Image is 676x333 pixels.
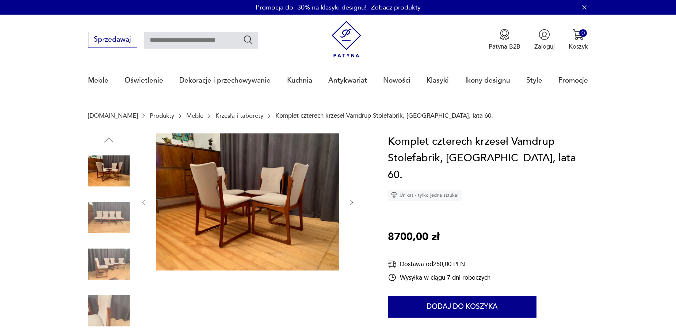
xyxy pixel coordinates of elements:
[243,34,253,45] button: Szukaj
[88,37,137,43] a: Sprzedawaj
[573,29,584,40] img: Ikona koszyka
[287,64,312,97] a: Kuchnia
[328,64,367,97] a: Antykwariat
[534,42,555,51] p: Zaloguj
[489,29,520,51] button: Patyna B2B
[569,29,588,51] button: 0Koszyk
[88,32,137,48] button: Sprzedawaj
[539,29,550,40] img: Ikonka użytkownika
[88,243,130,285] img: Zdjęcie produktu Komplet czterech krzeseł Vamdrup Stolefabrik, Dania, lata 60.
[388,260,397,269] img: Ikona dostawy
[179,64,271,97] a: Dekoracje i przechowywanie
[215,112,263,119] a: Krzesła i taborety
[125,64,163,97] a: Oświetlenie
[88,64,108,97] a: Meble
[88,112,138,119] a: [DOMAIN_NAME]
[388,133,588,183] h1: Komplet czterech krzeseł Vamdrup Stolefabrik, [GEOGRAPHIC_DATA], lata 60.
[88,290,130,332] img: Zdjęcie produktu Komplet czterech krzeseł Vamdrup Stolefabrik, Dania, lata 60.
[526,64,542,97] a: Style
[150,112,174,119] a: Produkty
[388,190,462,201] div: Unikat - tylko jedna sztuka!
[489,29,520,51] a: Ikona medaluPatyna B2B
[465,64,510,97] a: Ikony designu
[388,273,490,282] div: Wysyłka w ciągu 7 dni roboczych
[156,133,339,271] img: Zdjęcie produktu Komplet czterech krzeseł Vamdrup Stolefabrik, Dania, lata 60.
[534,29,555,51] button: Zaloguj
[427,64,449,97] a: Klasyki
[88,197,130,238] img: Zdjęcie produktu Komplet czterech krzeseł Vamdrup Stolefabrik, Dania, lata 60.
[558,64,588,97] a: Promocje
[388,296,536,318] button: Dodaj do koszyka
[391,192,397,198] img: Ikona diamentu
[88,150,130,192] img: Zdjęcie produktu Komplet czterech krzeseł Vamdrup Stolefabrik, Dania, lata 60.
[256,3,367,12] p: Promocja do -30% na klasyki designu!
[186,112,203,119] a: Meble
[328,21,365,58] img: Patyna - sklep z meblami i dekoracjami vintage
[388,260,490,269] div: Dostawa od 250,00 PLN
[383,64,410,97] a: Nowości
[569,42,588,51] p: Koszyk
[499,29,510,40] img: Ikona medalu
[388,229,439,246] p: 8700,00 zł
[275,112,493,119] p: Komplet czterech krzeseł Vamdrup Stolefabrik, [GEOGRAPHIC_DATA], lata 60.
[371,3,421,12] a: Zobacz produkty
[489,42,520,51] p: Patyna B2B
[579,29,587,37] div: 0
